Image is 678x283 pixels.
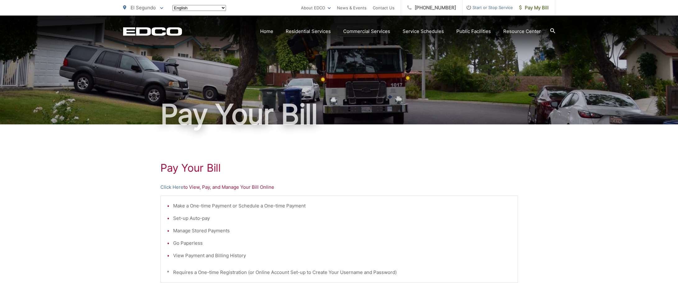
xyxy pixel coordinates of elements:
[173,202,511,210] li: Make a One-time Payment or Schedule a One-time Payment
[173,227,511,234] li: Manage Stored Payments
[160,162,518,174] h1: Pay Your Bill
[173,215,511,222] li: Set-up Auto-pay
[167,269,511,276] p: * Requires a One-time Registration (or Online Account Set-up to Create Your Username and Password)
[160,183,183,191] a: Click Here
[123,27,182,36] a: EDCD logo. Return to the homepage.
[337,4,367,12] a: News & Events
[260,28,273,35] a: Home
[301,4,331,12] a: About EDCO
[456,28,491,35] a: Public Facilities
[373,4,394,12] a: Contact Us
[160,183,518,191] p: to View, Pay, and Manage Your Bill Online
[173,252,511,259] li: View Payment and Billing History
[286,28,331,35] a: Residential Services
[173,5,226,11] select: Select a language
[343,28,390,35] a: Commercial Services
[519,4,549,12] span: Pay My Bill
[173,239,511,247] li: Go Paperless
[123,99,555,130] h1: Pay Your Bill
[131,5,156,11] span: El Segundo
[403,28,444,35] a: Service Schedules
[503,28,541,35] a: Resource Center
